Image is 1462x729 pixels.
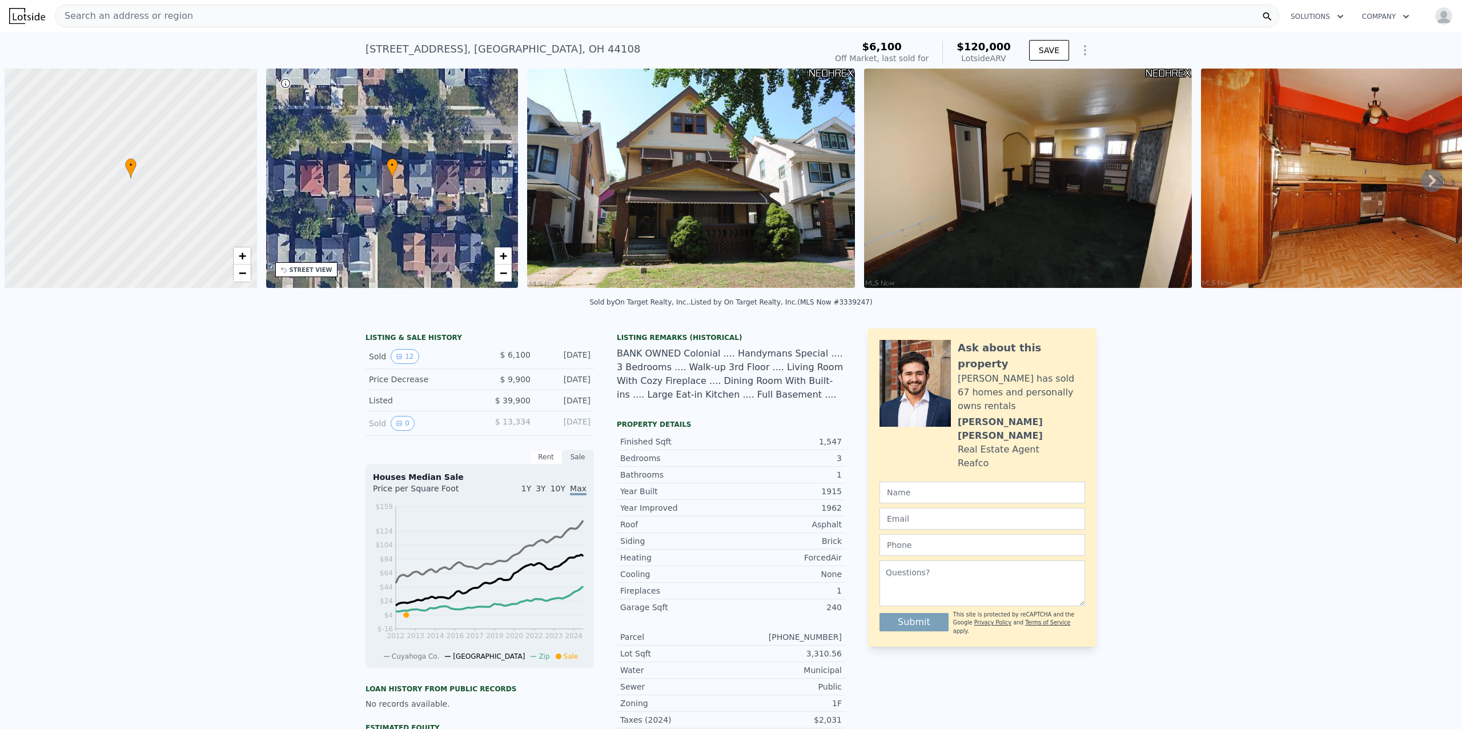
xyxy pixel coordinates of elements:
tspan: 2019 [486,632,504,640]
div: 1F [731,698,842,709]
div: 1915 [731,486,842,497]
div: [DATE] [540,349,591,364]
div: Lotside ARV [957,53,1011,64]
span: [GEOGRAPHIC_DATA] [453,652,525,660]
tspan: $159 [375,503,393,511]
div: Sale [562,450,594,464]
div: Asphalt [731,519,842,530]
button: Solutions [1282,6,1353,27]
div: Loan history from public records [365,684,594,694]
div: 1 [731,469,842,480]
div: Reafco [958,456,989,470]
span: $120,000 [957,41,1011,53]
span: $6,100 [862,41,901,53]
tspan: 2014 [427,632,444,640]
tspan: $64 [380,569,393,577]
div: Sold [369,416,471,431]
div: LISTING & SALE HISTORY [365,333,594,345]
div: Bathrooms [620,469,731,480]
div: Year Built [620,486,731,497]
span: $ 6,100 [500,350,531,359]
tspan: 2023 [545,632,563,640]
div: Water [620,664,731,676]
span: Sale [564,652,579,660]
div: 1 [731,585,842,596]
div: Price per Square Foot [373,483,480,501]
tspan: $24 [380,597,393,605]
button: View historical data [391,416,415,431]
div: • [387,158,398,178]
div: Year Improved [620,502,731,514]
div: Fireplaces [620,585,731,596]
div: STREET VIEW [290,266,332,274]
div: Rent [530,450,562,464]
div: Sewer [620,681,731,692]
div: Bedrooms [620,452,731,464]
tspan: 2017 [466,632,484,640]
div: Garage Sqft [620,602,731,613]
tspan: 2013 [407,632,424,640]
span: Search an address or region [55,9,193,23]
div: Heating [620,552,731,563]
tspan: 2012 [387,632,405,640]
img: Sale: 87030355 Parcel: 85401381 [864,69,1192,288]
div: [PERSON_NAME] [PERSON_NAME] [958,415,1085,443]
input: Phone [879,534,1085,556]
button: Company [1353,6,1419,27]
tspan: 2024 [565,632,583,640]
div: 1962 [731,502,842,514]
a: Zoom in [495,247,512,265]
span: 1Y [521,484,531,493]
tspan: 2022 [525,632,543,640]
span: 3Y [536,484,545,493]
button: Submit [879,613,949,631]
div: Brick [731,535,842,547]
span: + [238,249,246,263]
div: [PHONE_NUMBER] [731,631,842,643]
div: This site is protected by reCAPTCHA and the Google and apply. [953,611,1085,635]
tspan: $104 [375,541,393,549]
span: − [500,266,507,280]
span: $ 13,334 [495,417,531,426]
div: 1,547 [731,436,842,447]
div: Houses Median Sale [373,471,587,483]
span: • [387,160,398,170]
div: Finished Sqft [620,436,731,447]
div: 3,310.56 [731,648,842,659]
tspan: $-16 [377,625,393,633]
img: avatar [1435,7,1453,25]
div: Off Market, last sold for [835,53,929,64]
button: Show Options [1074,39,1096,62]
a: Zoom out [495,265,512,282]
span: $ 9,900 [500,375,531,384]
input: Name [879,482,1085,503]
div: [STREET_ADDRESS] , [GEOGRAPHIC_DATA] , OH 44108 [365,41,640,57]
div: Listed by On Target Realty, Inc. (MLS Now #3339247) [690,298,872,306]
div: Public [731,681,842,692]
div: Taxes (2024) [620,714,731,726]
div: Municipal [731,664,842,676]
span: Max [570,484,587,495]
div: [DATE] [540,395,591,406]
div: BANK OWNED Colonial .... Handymans Special .... 3 Bedrooms .... Walk-up 3rd Floor .... Living Roo... [617,347,845,402]
a: Zoom out [234,265,251,282]
tspan: 2020 [506,632,524,640]
span: 10Y [551,484,565,493]
span: − [238,266,246,280]
div: Sold [369,349,471,364]
div: Price Decrease [369,374,471,385]
span: Cuyahoga Co. [392,652,440,660]
tspan: $4 [384,611,393,619]
div: Property details [617,420,845,429]
tspan: $44 [380,583,393,591]
div: Listing Remarks (Historical) [617,333,845,342]
button: View historical data [391,349,419,364]
tspan: $84 [380,555,393,563]
span: + [500,249,507,263]
div: Roof [620,519,731,530]
span: Zip [539,652,549,660]
div: Lot Sqft [620,648,731,659]
div: ForcedAir [731,552,842,563]
div: 3 [731,452,842,464]
a: Terms of Service [1025,619,1070,626]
